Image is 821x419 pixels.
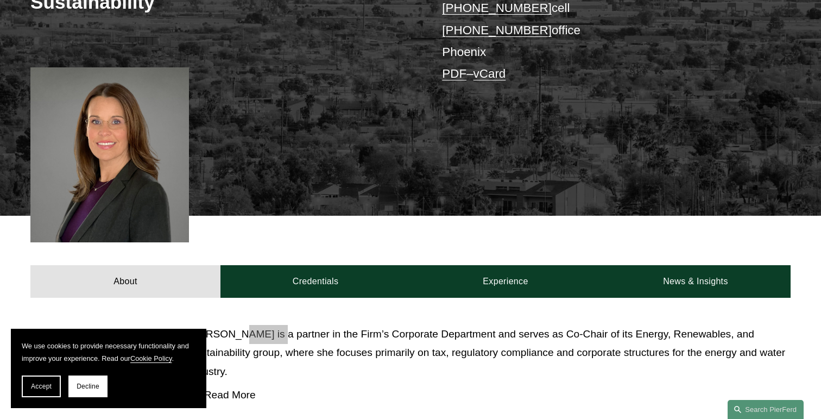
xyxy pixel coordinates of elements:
a: Cookie Policy [130,354,172,362]
a: News & Insights [601,265,791,298]
a: PDF [442,67,466,80]
a: Search this site [728,400,804,419]
button: Read More [189,381,791,409]
a: About [30,265,220,298]
p: We use cookies to provide necessary functionality and improve your experience. Read our . [22,340,195,365]
a: Experience [410,265,601,298]
a: [PHONE_NUMBER] [442,1,552,15]
a: Credentials [220,265,410,298]
span: Decline [77,383,99,390]
span: About [30,326,86,347]
button: Accept [22,376,61,397]
p: [PERSON_NAME] is a partner in the Firm’s Corporate Department and serves as Co-Chair of its Energ... [189,325,791,382]
button: Decline [68,376,108,397]
a: [PHONE_NUMBER] [442,23,552,37]
span: Accept [31,383,52,390]
span: Read More [197,389,791,401]
section: Cookie banner [11,329,206,408]
a: vCard [473,67,506,80]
